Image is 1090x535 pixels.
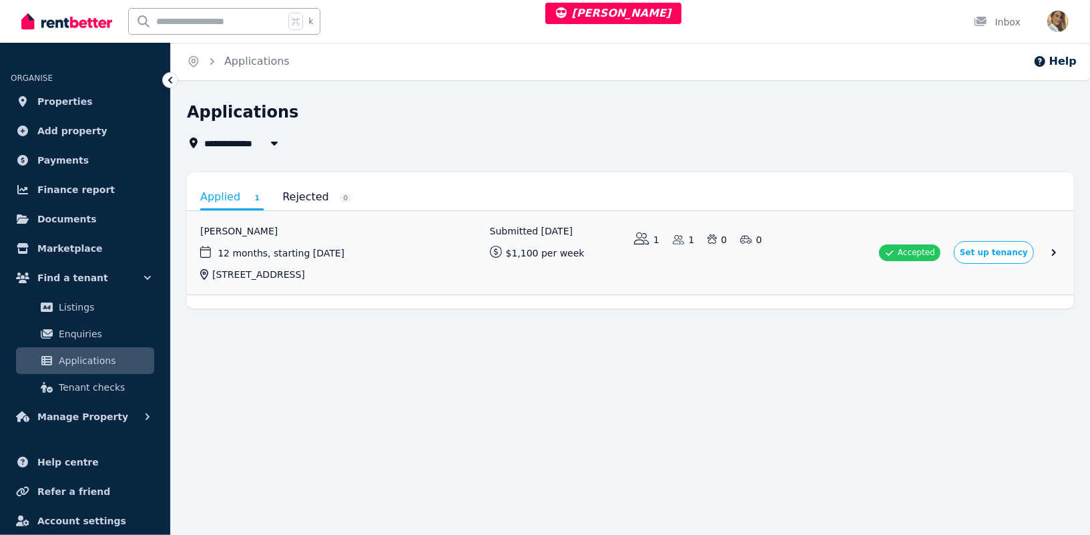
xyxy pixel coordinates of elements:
[37,211,97,227] span: Documents
[11,235,160,262] a: Marketplace
[59,299,149,315] span: Listings
[16,347,154,374] a: Applications
[187,211,1074,295] a: View application: Veronika Chalasova
[59,379,149,395] span: Tenant checks
[37,152,89,168] span: Payments
[37,182,115,198] span: Finance report
[37,123,107,139] span: Add property
[11,88,160,115] a: Properties
[1033,53,1077,69] button: Help
[37,240,102,256] span: Marketplace
[11,264,160,291] button: Find a tenant
[187,102,298,123] h1: Applications
[59,353,149,369] span: Applications
[11,176,160,203] a: Finance report
[11,206,160,232] a: Documents
[11,147,160,174] a: Payments
[37,409,128,425] span: Manage Property
[11,449,160,476] a: Help centre
[171,43,306,80] nav: Breadcrumb
[37,484,110,500] span: Refer a friend
[59,326,149,342] span: Enquiries
[11,478,160,505] a: Refer a friend
[308,16,313,27] span: k
[11,403,160,430] button: Manage Property
[16,374,154,401] a: Tenant checks
[37,270,108,286] span: Find a tenant
[11,508,160,534] a: Account settings
[16,321,154,347] a: Enquiries
[37,513,126,529] span: Account settings
[16,294,154,321] a: Listings
[339,193,352,203] span: 0
[37,94,93,110] span: Properties
[11,73,53,83] span: ORGANISE
[37,454,99,470] span: Help centre
[282,186,352,208] a: Rejected
[556,7,671,19] span: [PERSON_NAME]
[200,186,264,210] a: Applied
[1047,11,1069,32] img: Jodie Cartmer
[11,118,160,144] a: Add property
[224,55,290,67] a: Applications
[21,11,112,31] img: RentBetter
[974,15,1021,29] div: Inbox
[250,193,264,203] span: 1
